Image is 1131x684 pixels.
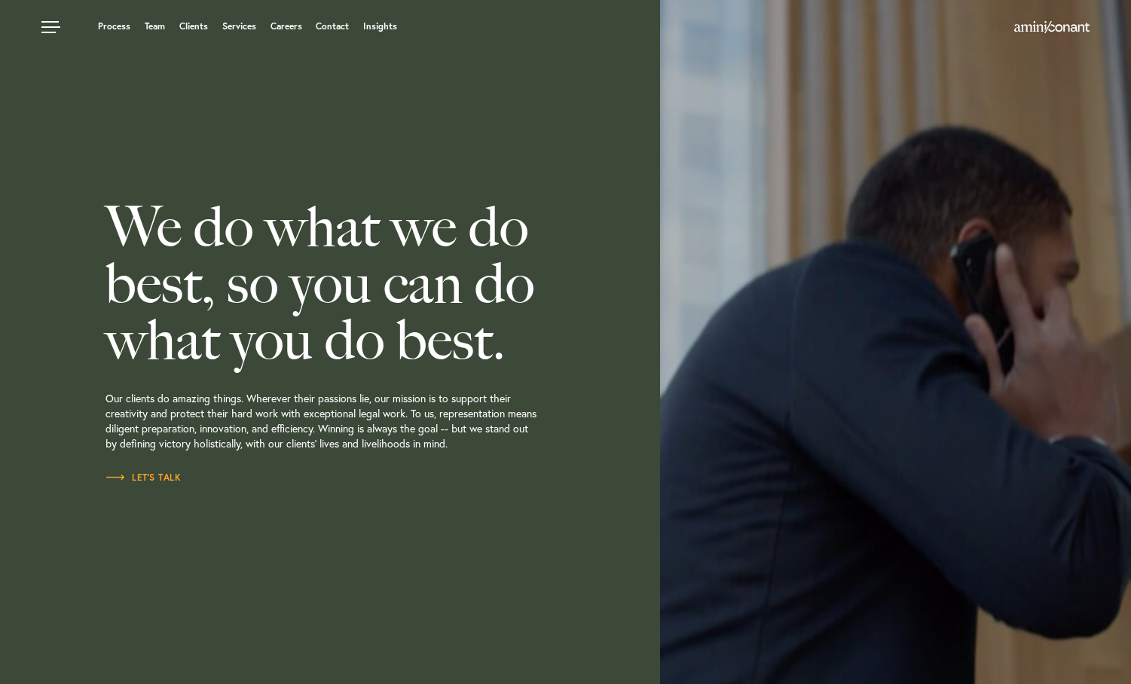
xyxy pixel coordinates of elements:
[98,22,130,31] a: Process
[105,470,181,485] a: Let’s Talk
[105,368,649,470] p: Our clients do amazing things. Wherever their passions lie, our mission is to support their creat...
[363,22,397,31] a: Insights
[105,199,649,368] h2: We do what we do best, so you can do what you do best.
[1014,21,1090,33] img: Amini & Conant
[316,22,349,31] a: Contact
[222,22,256,31] a: Services
[145,22,165,31] a: Team
[105,473,181,482] span: Let’s Talk
[271,22,302,31] a: Careers
[179,22,208,31] a: Clients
